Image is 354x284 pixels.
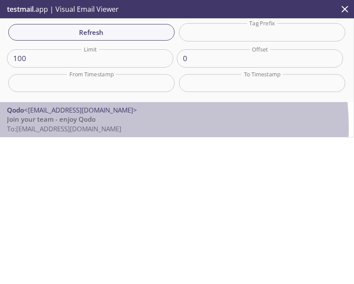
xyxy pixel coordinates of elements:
span: Qodo [7,106,24,114]
button: Refresh [8,24,175,41]
span: Join your team - enjoy Qodo [7,115,96,123]
span: testmail [7,4,34,14]
span: <[EMAIL_ADDRESS][DOMAIN_NAME]> [24,106,137,114]
span: Refresh [15,27,168,38]
span: To: [EMAIL_ADDRESS][DOMAIN_NAME] [7,124,121,133]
